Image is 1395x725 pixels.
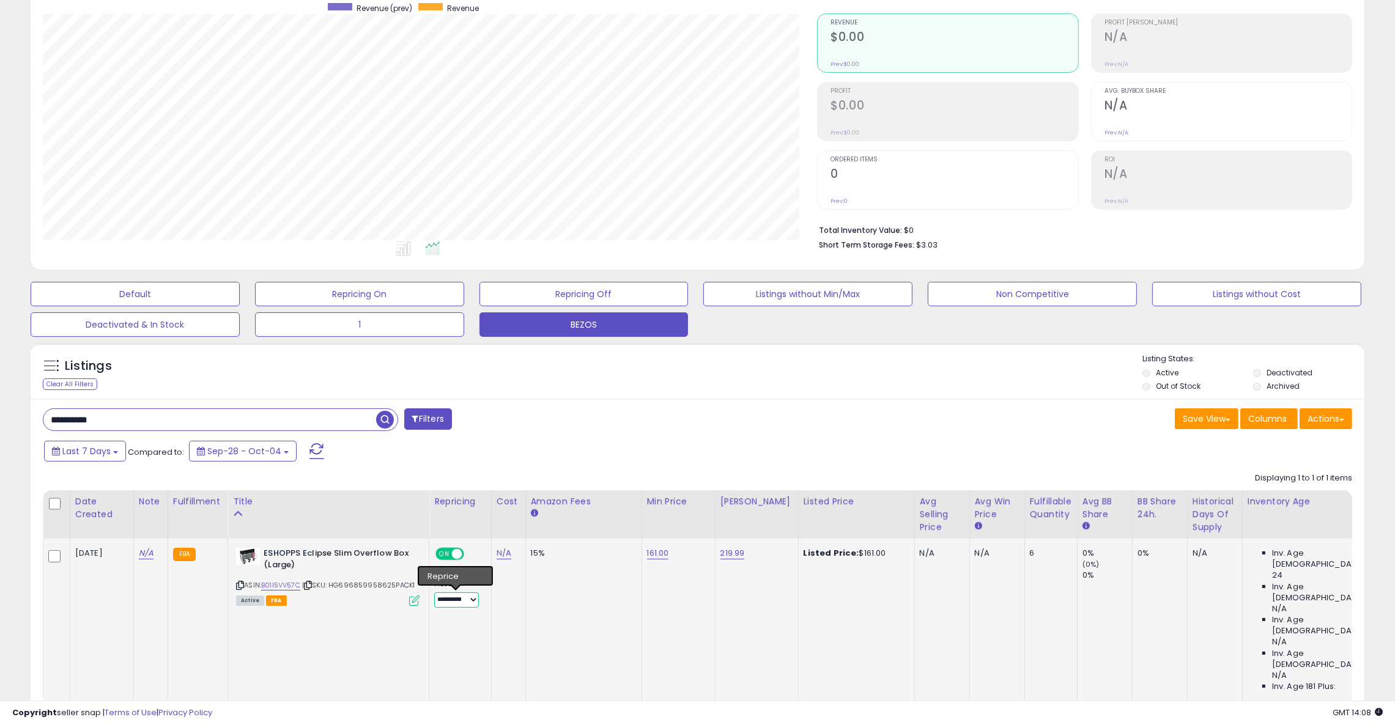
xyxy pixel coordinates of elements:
span: N/A [1272,670,1287,681]
small: Prev: $0.00 [831,61,859,68]
b: ESHOPPS Eclipse Slim Overflow Box (Large) [264,548,412,573]
a: 219.99 [720,547,745,559]
label: Out of Stock [1156,381,1201,391]
div: Cost [497,495,520,508]
div: Fulfillment [173,495,223,508]
h2: $0.00 [831,30,1078,46]
span: Inv. Age [DEMOGRAPHIC_DATA]: [1272,614,1384,636]
label: Deactivated [1267,367,1312,378]
span: OFF [462,549,482,559]
span: Profit [831,88,1078,95]
span: $3.03 [916,239,938,251]
span: Last 7 Days [62,445,111,457]
div: Note [139,495,163,508]
div: Displaying 1 to 1 of 1 items [1255,473,1352,484]
span: ON [437,549,452,559]
h2: 0 [831,167,1078,183]
a: B01I5VV57C [261,580,300,591]
small: Avg Win Price. [975,521,982,532]
div: Listed Price [804,495,909,508]
span: Revenue [831,20,1078,26]
div: Repricing [434,495,486,508]
button: Repricing Off [479,282,689,306]
strong: Copyright [12,707,57,718]
button: Sep-28 - Oct-04 [189,441,297,462]
div: ASIN: [236,548,420,605]
div: Amazon AI * [434,567,482,578]
button: Non Competitive [928,282,1137,306]
h2: N/A [1105,98,1352,115]
small: FBA [173,548,196,561]
div: Avg Win Price [975,495,1019,521]
div: Preset: [434,580,482,607]
button: Deactivated & In Stock [31,312,240,337]
span: N/A [1272,603,1287,614]
b: Listed Price: [804,547,859,559]
span: 2025-10-13 14:08 GMT [1333,707,1383,718]
span: Sep-28 - Oct-04 [207,445,281,457]
span: Inv. Age [DEMOGRAPHIC_DATA]: [1272,548,1384,570]
button: Actions [1300,408,1352,429]
button: Listings without Cost [1152,282,1361,306]
div: Avg Selling Price [920,495,964,534]
button: Default [31,282,240,306]
button: Save View [1175,408,1238,429]
div: seller snap | | [12,707,212,719]
img: 31TiI8WIvdL._SL40_.jpg [236,548,261,565]
div: Fulfillable Quantity [1030,495,1072,521]
span: FBA [266,595,287,606]
span: N/A [1272,636,1287,647]
span: Avg. Buybox Share [1105,88,1352,95]
div: $161.00 [804,548,905,559]
p: Listing States: [1142,353,1364,365]
li: $0 [819,222,1343,237]
span: Ordered Items [831,156,1078,163]
span: Inv. Age [DEMOGRAPHIC_DATA]-180: [1272,648,1384,670]
small: Prev: N/A [1105,197,1128,205]
div: 15% [531,548,632,559]
button: Columns [1240,408,1298,429]
div: 0% [1138,548,1178,559]
a: Terms of Use [105,707,157,718]
button: Repricing On [255,282,464,306]
h2: $0.00 [831,98,1078,115]
small: Prev: N/A [1105,61,1128,68]
div: Historical Days Of Supply [1193,495,1237,534]
label: Archived [1267,381,1300,391]
div: N/A [975,548,1015,559]
a: 161.00 [647,547,669,559]
button: Listings without Min/Max [703,282,912,306]
div: [DATE] [75,548,124,559]
div: [PERSON_NAME] [720,495,793,508]
span: Revenue (prev) [357,3,412,13]
small: Prev: $0.00 [831,129,859,136]
small: Prev: 0 [831,197,848,205]
span: Revenue [447,3,479,13]
span: All listings currently available for purchase on Amazon [236,595,264,606]
div: 0% [1082,548,1132,559]
span: Columns [1248,413,1287,425]
h2: N/A [1105,30,1352,46]
small: Amazon Fees. [531,508,538,519]
b: Short Term Storage Fees: [819,240,914,250]
div: Avg BB Share [1082,495,1127,521]
div: Title [233,495,424,508]
span: Compared to: [128,446,184,458]
h2: N/A [1105,167,1352,183]
small: (0%) [1082,559,1100,569]
span: 24 [1272,570,1282,581]
a: N/A [497,547,511,559]
div: 6 [1030,548,1068,559]
a: Privacy Policy [158,707,212,718]
button: Last 7 Days [44,441,126,462]
div: Date Created [75,495,128,521]
span: Inv. Age [DEMOGRAPHIC_DATA]: [1272,581,1384,603]
div: Inventory Age [1248,495,1388,508]
small: Avg BB Share. [1082,521,1090,532]
div: Min Price [647,495,710,508]
a: N/A [139,547,154,559]
div: N/A [1193,548,1233,559]
button: BEZOS [479,312,689,337]
div: N/A [920,548,960,559]
div: Amazon Fees [531,495,637,508]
